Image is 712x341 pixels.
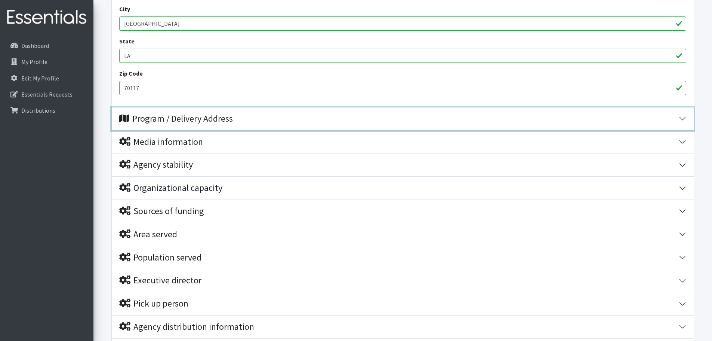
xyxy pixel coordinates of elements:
div: Sources of funding [119,206,204,217]
button: Executive director [112,269,694,292]
a: Edit My Profile [3,71,90,86]
div: Executive director [119,275,201,286]
div: Pick up person [119,298,188,309]
p: Edit My Profile [21,74,59,82]
button: Program / Delivery Address [112,107,694,130]
a: Essentials Requests [3,87,90,102]
button: Agency distribution information [112,316,694,338]
button: Pick up person [112,292,694,315]
a: Distributions [3,103,90,118]
div: Media information [119,137,203,147]
a: Dashboard [3,38,90,53]
p: My Profile [21,58,47,66]
div: Area served [119,229,177,240]
label: State [119,37,135,46]
button: Organizational capacity [112,177,694,200]
button: Media information [112,131,694,153]
p: Dashboard [21,42,49,49]
div: Agency stability [119,159,193,170]
p: Essentials Requests [21,91,73,98]
img: HumanEssentials [3,5,90,30]
label: Zip Code [119,69,143,78]
div: Organizational capacity [119,183,222,194]
div: Agency distribution information [119,322,254,332]
label: City [119,4,130,13]
div: Program / Delivery Address [119,113,233,124]
button: Agency stability [112,153,694,176]
a: My Profile [3,54,90,69]
div: Population served [119,252,201,263]
button: Sources of funding [112,200,694,223]
button: Area served [112,223,694,246]
p: Distributions [21,107,55,114]
button: Population served [112,246,694,269]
